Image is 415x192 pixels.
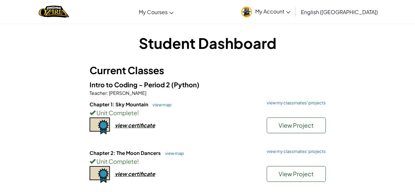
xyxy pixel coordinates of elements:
span: My Account [255,8,290,15]
span: Chapter 1: Sky Mountain [90,101,149,107]
span: My Courses [139,9,168,15]
span: (Python) [171,80,199,89]
img: Home [39,5,69,18]
span: ! [137,109,139,117]
a: view certificate [90,122,155,129]
span: View Project [279,121,314,129]
a: view certificate [90,170,155,177]
a: My Courses [135,3,177,21]
span: : [107,90,108,96]
span: Unit Complete [95,109,137,117]
a: view my classmates' projects [263,149,326,154]
a: view map [162,151,184,156]
span: Unit Complete [95,158,137,165]
div: view certificate [115,170,155,177]
h1: Student Dashboard [90,33,326,53]
a: Ozaria by CodeCombat logo [39,5,69,18]
a: English ([GEOGRAPHIC_DATA]) [298,3,381,21]
button: View Project [267,166,326,182]
img: avatar [241,7,252,17]
a: My Account [238,1,294,22]
a: view map [149,102,172,107]
img: certificate-icon.png [90,117,110,135]
span: View Project [279,170,314,178]
span: ! [137,158,139,165]
span: Intro to Coding - Period 2 [90,80,171,89]
span: English ([GEOGRAPHIC_DATA]) [301,9,378,15]
a: view my classmates' projects [263,101,326,105]
h3: Current Classes [90,63,326,78]
span: Chapter 2: The Moon Dancers [90,150,162,156]
img: certificate-icon.png [90,166,110,183]
div: view certificate [115,122,155,129]
span: Teacher [90,90,107,96]
button: View Project [267,117,326,133]
span: [PERSON_NAME] [108,90,146,96]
